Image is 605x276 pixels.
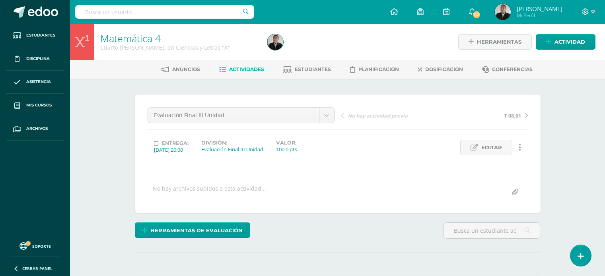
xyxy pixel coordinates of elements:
a: Estudiantes [283,63,331,76]
a: Mis cursos [6,94,64,117]
a: Anuncios [161,63,200,76]
span: Entrega: [161,140,189,146]
span: Estudiantes [295,66,331,72]
span: Actividad [554,35,585,49]
span: Anuncios [172,66,200,72]
div: No hay archivos subidos a esta actividad... [153,185,266,200]
a: Archivos [6,117,64,141]
a: T-08.01 [434,111,528,119]
span: Archivos [26,125,48,132]
a: Actividad [536,34,595,50]
span: Evaluación Final III Unidad [154,108,313,123]
span: Dosificación [425,66,463,72]
a: Planificación [350,63,399,76]
a: Disciplina [6,47,64,71]
span: Actividades [229,66,264,72]
div: Cuarto Bach. en Ciencias y Letras 'A' [100,44,258,51]
div: [DATE] 20:00 [154,146,189,153]
a: Herramientas [458,34,532,50]
a: Soporte [10,240,60,251]
a: Dosificación [418,63,463,76]
div: Evaluación Final III Unidad [201,146,263,153]
span: Conferencias [492,66,533,72]
span: 52 [472,10,481,19]
span: T-08.01 [504,112,521,119]
a: Asistencia [6,71,64,94]
input: Busca un estudiante aquí... [444,223,540,238]
span: Cerrar panel [22,266,53,271]
label: División: [201,140,263,146]
a: Evaluación Final III Unidad [148,108,334,123]
label: Valor: [276,140,297,146]
span: Disciplina [26,56,50,62]
span: Herramientas [477,35,521,49]
span: Mi Perfil [517,12,562,19]
span: Asistencia [26,79,51,85]
span: Estudiantes [26,32,55,39]
span: Herramientas de evaluación [150,223,243,238]
span: Mis cursos [26,102,52,108]
a: Matemática 4 [100,31,161,45]
span: No hay actividad previa [348,112,408,119]
a: Conferencias [482,63,533,76]
div: 100.0 pts [276,146,297,153]
img: 8e337047394b3ae7d1ae796442da1b8e.png [267,34,283,50]
span: Soporte [32,243,51,249]
h1: Matemática 4 [100,33,258,44]
input: Busca un usuario... [75,5,254,19]
a: Herramientas de evaluación [135,222,250,238]
a: Actividades [219,63,264,76]
span: [PERSON_NAME] [517,5,562,13]
span: Planificación [358,66,399,72]
a: Estudiantes [6,24,64,47]
img: 8e337047394b3ae7d1ae796442da1b8e.png [495,4,511,20]
span: Editar [481,140,502,155]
